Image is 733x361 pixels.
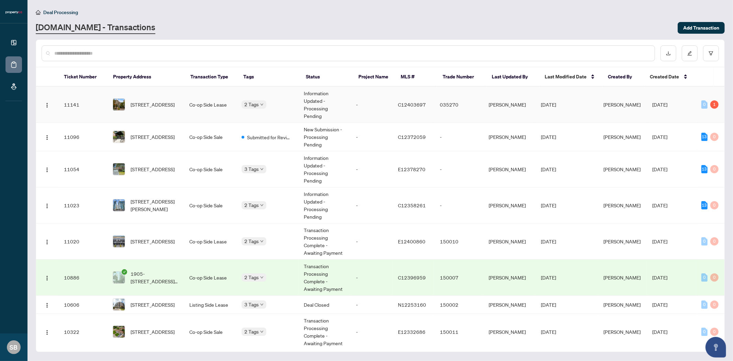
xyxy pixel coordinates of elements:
img: Logo [44,102,50,108]
div: 0 [701,237,708,245]
span: filter [709,51,713,56]
img: thumbnail-img [113,99,125,110]
img: Logo [44,167,50,173]
img: thumbnail-img [113,236,125,247]
td: Co-op Side Sale [184,151,236,187]
span: Last Modified Date [545,73,587,80]
td: - [351,123,392,151]
button: filter [703,45,719,61]
span: down [260,204,264,207]
td: Co-op Side Sale [184,314,236,350]
td: [PERSON_NAME] [483,151,535,187]
span: down [260,303,264,306]
td: 11096 [58,123,107,151]
td: Information Updated - Processing Pending [298,87,351,123]
span: 2 Tags [244,100,259,108]
td: 11020 [58,223,107,260]
th: MLS # [395,67,437,87]
th: Created Date [645,67,694,87]
span: check-circle [122,269,127,275]
td: [PERSON_NAME] [483,314,535,350]
td: Co-op Side Sale [184,187,236,223]
span: [STREET_ADDRESS] [131,238,175,245]
div: 0 [710,328,719,336]
td: Deal Closed [298,296,351,314]
td: - [351,187,392,223]
span: [STREET_ADDRESS] [131,301,175,308]
button: download [660,45,676,61]
td: - [351,223,392,260]
span: Created Date [650,73,679,80]
td: - [434,123,483,151]
span: 3 Tags [244,165,259,173]
span: [PERSON_NAME] [604,238,641,244]
div: 0 [701,273,708,282]
img: thumbnail-img [113,131,125,143]
span: Deal Processing [43,9,78,15]
img: thumbnail-img [113,163,125,175]
span: [STREET_ADDRESS] [131,328,175,336]
a: [DOMAIN_NAME] - Transactions [36,22,155,34]
span: download [666,51,671,56]
span: [DATE] [653,134,668,140]
td: - [434,151,483,187]
span: 1905-[STREET_ADDRESS][PERSON_NAME] [131,270,178,285]
td: - [351,151,392,187]
button: Logo [42,272,53,283]
span: [DATE] [653,101,668,108]
td: Information Updated - Processing Pending [298,151,351,187]
span: [DATE] [653,302,668,308]
td: [PERSON_NAME] [483,187,535,223]
td: New Submission - Processing Pending [298,123,351,151]
img: Logo [44,303,50,308]
img: Logo [44,239,50,245]
div: 0 [701,300,708,309]
th: Project Name [353,67,395,87]
span: 3 Tags [244,300,259,308]
span: [PERSON_NAME] [604,274,641,281]
span: [DATE] [541,238,556,244]
button: Logo [42,131,53,142]
td: - [351,314,392,350]
td: [PERSON_NAME] [483,223,535,260]
button: Logo [42,299,53,310]
span: 2 Tags [244,328,259,336]
td: Transaction Processing Complete - Awaiting Payment [298,223,351,260]
div: 1 [710,100,719,109]
span: [PERSON_NAME] [604,166,641,172]
span: [STREET_ADDRESS] [131,133,175,141]
span: [PERSON_NAME] [604,101,641,108]
td: Listing Side Lease [184,296,236,314]
span: [DATE] [541,302,556,308]
td: [PERSON_NAME] [483,296,535,314]
img: logo [5,10,22,14]
span: down [260,240,264,243]
span: SB [10,342,18,352]
span: edit [687,51,692,56]
div: 0 [710,133,719,141]
span: home [36,10,41,15]
span: N12253160 [398,302,426,308]
td: [PERSON_NAME] [483,123,535,151]
td: Transaction Processing Complete - Awaiting Payment [298,314,351,350]
td: 035270 [434,87,483,123]
td: 150010 [434,223,483,260]
td: Co-op Side Lease [184,260,236,296]
span: [STREET_ADDRESS] [131,165,175,173]
div: 0 [710,237,719,245]
span: 2 Tags [244,201,259,209]
span: [DATE] [541,329,556,335]
td: Co-op Side Lease [184,87,236,123]
th: Property Address [108,67,185,87]
img: Logo [44,203,50,209]
td: - [351,87,392,123]
span: [STREET_ADDRESS][PERSON_NAME] [131,198,178,213]
span: C12396959 [398,274,426,281]
td: Information Updated - Processing Pending [298,187,351,223]
button: Open asap [706,337,726,358]
div: 0 [710,165,719,173]
button: Logo [42,200,53,211]
span: [DATE] [541,202,556,208]
span: E12332686 [398,329,425,335]
img: Logo [44,330,50,335]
